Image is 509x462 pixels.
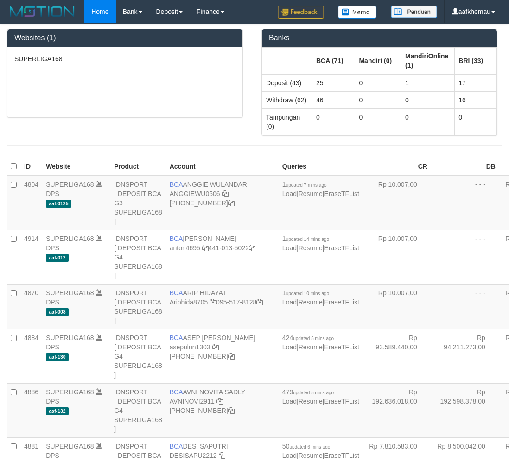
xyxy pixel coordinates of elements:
a: Resume [299,452,323,459]
a: Ariphida8705 [170,298,208,306]
td: DPS [42,176,110,230]
td: AVNI NOVITA SADLY [PHONE_NUMBER] [166,383,279,437]
a: EraseTFList [324,452,359,459]
td: Deposit (43) [262,74,312,92]
td: IDNSPORT [ DEPOSIT BCA G4 SUPERLIGA168 ] [110,230,166,284]
td: IDNSPORT [ DEPOSIT BCA SUPERLIGA168 ] [110,284,166,329]
a: Resume [299,244,323,252]
span: | | [282,443,359,459]
a: DESISAPU2212 [170,452,217,459]
span: BCA [170,388,183,396]
span: BCA [170,443,183,450]
a: Copy 0955178128 to clipboard [256,298,263,306]
td: Rp 10.007,00 [363,284,431,329]
td: 0 [312,108,355,135]
a: Copy asepulun1303 to clipboard [212,343,219,351]
td: Withdraw (62) [262,91,312,108]
a: Copy anton4695 to clipboard [202,244,209,252]
td: IDNSPORT [ DEPOSIT BCA G4 SUPERLIGA168 ] [110,383,166,437]
td: 0 [355,91,401,108]
td: 1 [401,74,455,92]
td: [PERSON_NAME] 441-013-5022 [166,230,279,284]
td: ASEP [PERSON_NAME] [PHONE_NUMBER] [166,329,279,383]
h3: Banks [269,34,490,42]
span: | | [282,289,359,306]
span: 1 [282,289,329,297]
td: - - - [431,176,499,230]
span: BCA [170,235,183,242]
span: BCA [170,289,183,297]
img: Feedback.jpg [278,6,324,19]
td: 0 [455,108,497,135]
span: aaf-132 [46,407,69,415]
a: EraseTFList [324,398,359,405]
a: anton4695 [170,244,200,252]
span: BCA [170,181,183,188]
td: 0 [401,108,455,135]
span: updated 5 mins ago [293,390,334,395]
a: Load [282,190,297,197]
td: IDNSPORT [ DEPOSIT BCA G3 SUPERLIGA168 ] [110,176,166,230]
span: | | [282,181,359,197]
p: SUPERLIGA168 [14,54,235,63]
span: | | [282,235,359,252]
span: 424 [282,334,334,342]
span: updated 6 mins ago [289,444,330,449]
span: aaf-130 [46,353,69,361]
a: Copy 4062213373 to clipboard [228,199,235,207]
th: ID [20,158,42,176]
a: Resume [299,343,323,351]
span: BCA [170,334,183,342]
a: ANGGIEWU0506 [170,190,220,197]
td: DPS [42,284,110,329]
td: 4914 [20,230,42,284]
td: Tampungan (0) [262,108,312,135]
a: Resume [299,398,323,405]
a: SUPERLIGA168 [46,334,94,342]
a: EraseTFList [324,190,359,197]
a: Load [282,298,297,306]
td: IDNSPORT [ DEPOSIT BCA G4 SUPERLIGA168 ] [110,329,166,383]
img: Button%20Memo.svg [338,6,377,19]
td: Rp 192.598.378,00 [431,383,499,437]
th: Product [110,158,166,176]
a: Copy ANGGIEWU0506 to clipboard [222,190,229,197]
th: CR [363,158,431,176]
th: Account [166,158,279,176]
span: updated 5 mins ago [293,336,334,341]
td: 25 [312,74,355,92]
td: Rp 10.007,00 [363,230,431,284]
span: aaf-012 [46,254,69,262]
h3: Websites (1) [14,34,235,42]
th: DB [431,158,499,176]
td: 4804 [20,176,42,230]
span: updated 7 mins ago [286,183,327,188]
a: Resume [299,190,323,197]
td: 4870 [20,284,42,329]
td: Rp 93.589.440,00 [363,329,431,383]
img: panduan.png [391,6,437,18]
span: | | [282,334,359,351]
td: DPS [42,329,110,383]
th: Group: activate to sort column ascending [312,47,355,74]
td: 4886 [20,383,42,437]
td: DPS [42,383,110,437]
td: Rp 192.636.018,00 [363,383,431,437]
a: EraseTFList [324,244,359,252]
td: 46 [312,91,355,108]
span: 1 [282,181,327,188]
td: Rp 10.007,00 [363,176,431,230]
a: Load [282,398,297,405]
th: Queries [279,158,363,176]
a: Copy 4062280135 to clipboard [228,407,235,414]
a: AVNINOVI2911 [170,398,215,405]
a: Copy Ariphida8705 to clipboard [210,298,216,306]
th: Website [42,158,110,176]
a: asepulun1303 [170,343,210,351]
td: DPS [42,230,110,284]
td: 0 [401,91,455,108]
td: ARIP HIDAYAT 095-517-8128 [166,284,279,329]
span: aaf-008 [46,308,69,316]
span: updated 10 mins ago [286,291,329,296]
th: Group: activate to sort column ascending [355,47,401,74]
